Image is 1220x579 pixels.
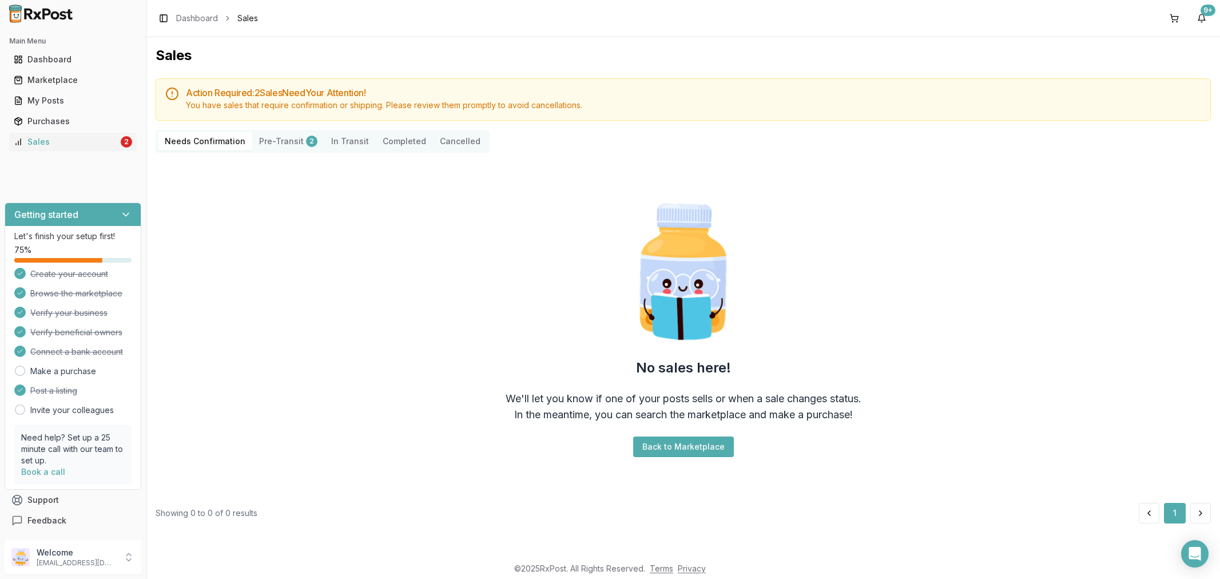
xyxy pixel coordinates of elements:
img: User avatar [11,548,30,566]
h1: Sales [156,46,1211,65]
a: Terms [650,564,673,573]
a: Purchases [9,111,137,132]
h2: Main Menu [9,37,137,46]
a: Invite your colleagues [30,404,114,416]
p: Let's finish your setup first! [14,231,132,242]
button: My Posts [5,92,141,110]
img: Smart Pill Bottle [610,199,757,345]
img: RxPost Logo [5,5,78,23]
h5: Action Required: 2 Sale s Need Your Attention! [186,88,1201,97]
p: Welcome [37,547,116,558]
button: Purchases [5,112,141,130]
span: Connect a bank account [30,346,123,358]
a: Book a call [21,467,65,477]
h3: Getting started [14,208,78,221]
button: Sales2 [5,133,141,151]
button: 1 [1164,503,1186,524]
div: Marketplace [14,74,132,86]
div: Dashboard [14,54,132,65]
button: Feedback [5,510,141,531]
nav: breadcrumb [176,13,258,24]
button: Needs Confirmation [158,132,252,150]
span: Verify your business [30,307,108,319]
button: Marketplace [5,71,141,89]
p: [EMAIL_ADDRESS][DOMAIN_NAME] [37,558,116,568]
button: Support [5,490,141,510]
div: We'll let you know if one of your posts sells or when a sale changes status. [506,391,861,407]
div: Open Intercom Messenger [1181,540,1209,568]
div: Sales [14,136,118,148]
span: Feedback [27,515,66,526]
span: Sales [237,13,258,24]
a: Privacy [678,564,706,573]
button: In Transit [324,132,376,150]
button: Pre-Transit [252,132,324,150]
div: In the meantime, you can search the marketplace and make a purchase! [514,407,853,423]
span: Browse the marketplace [30,288,122,299]
div: Showing 0 to 0 of 0 results [156,507,257,519]
button: Back to Marketplace [633,437,734,457]
a: Sales2 [9,132,137,152]
div: 9+ [1201,5,1215,16]
div: You have sales that require confirmation or shipping. Please review them promptly to avoid cancel... [186,100,1201,111]
a: Dashboard [176,13,218,24]
span: Post a listing [30,385,77,396]
div: My Posts [14,95,132,106]
a: Dashboard [9,49,137,70]
a: My Posts [9,90,137,111]
a: Marketplace [9,70,137,90]
button: Cancelled [433,132,487,150]
span: Verify beneficial owners [30,327,122,338]
button: Completed [376,132,433,150]
div: 2 [306,136,317,147]
div: 2 [121,136,132,148]
p: Need help? Set up a 25 minute call with our team to set up. [21,432,125,466]
button: 9+ [1193,9,1211,27]
h2: No sales here! [636,359,731,377]
span: 75 % [14,244,31,256]
a: Make a purchase [30,366,96,377]
span: Create your account [30,268,108,280]
button: Dashboard [5,50,141,69]
div: Purchases [14,116,132,127]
